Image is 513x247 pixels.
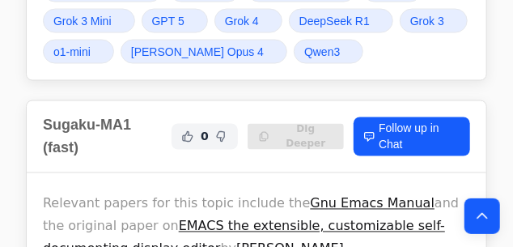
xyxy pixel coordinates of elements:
button: Helpful [178,127,197,147]
a: Gnu Emacs Manual [311,196,435,211]
h2: Sugaku-MA1 (fast) [43,114,165,160]
a: Grok 3 Mini [43,9,135,33]
a: [PERSON_NAME] Opus 4 [121,40,287,64]
a: GPT 5 [142,9,208,33]
span: 0 [201,129,209,145]
span: GPT 5 [152,13,184,29]
span: [PERSON_NAME] Opus 4 [131,44,264,60]
span: Qwen3 [304,44,340,60]
a: Grok 3 [400,9,468,33]
span: Grok 4 [225,13,259,29]
span: Grok 3 [410,13,444,29]
button: Back to top [464,198,500,234]
span: o1-mini [53,44,91,60]
a: o1-mini [43,40,114,64]
span: Grok 3 Mini [53,13,112,29]
span: DeepSeek R1 [299,13,370,29]
button: Not Helpful [212,127,231,147]
a: Grok 4 [214,9,282,33]
a: DeepSeek R1 [289,9,393,33]
a: Qwen3 [294,40,363,64]
a: Follow up in Chat [354,117,470,156]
